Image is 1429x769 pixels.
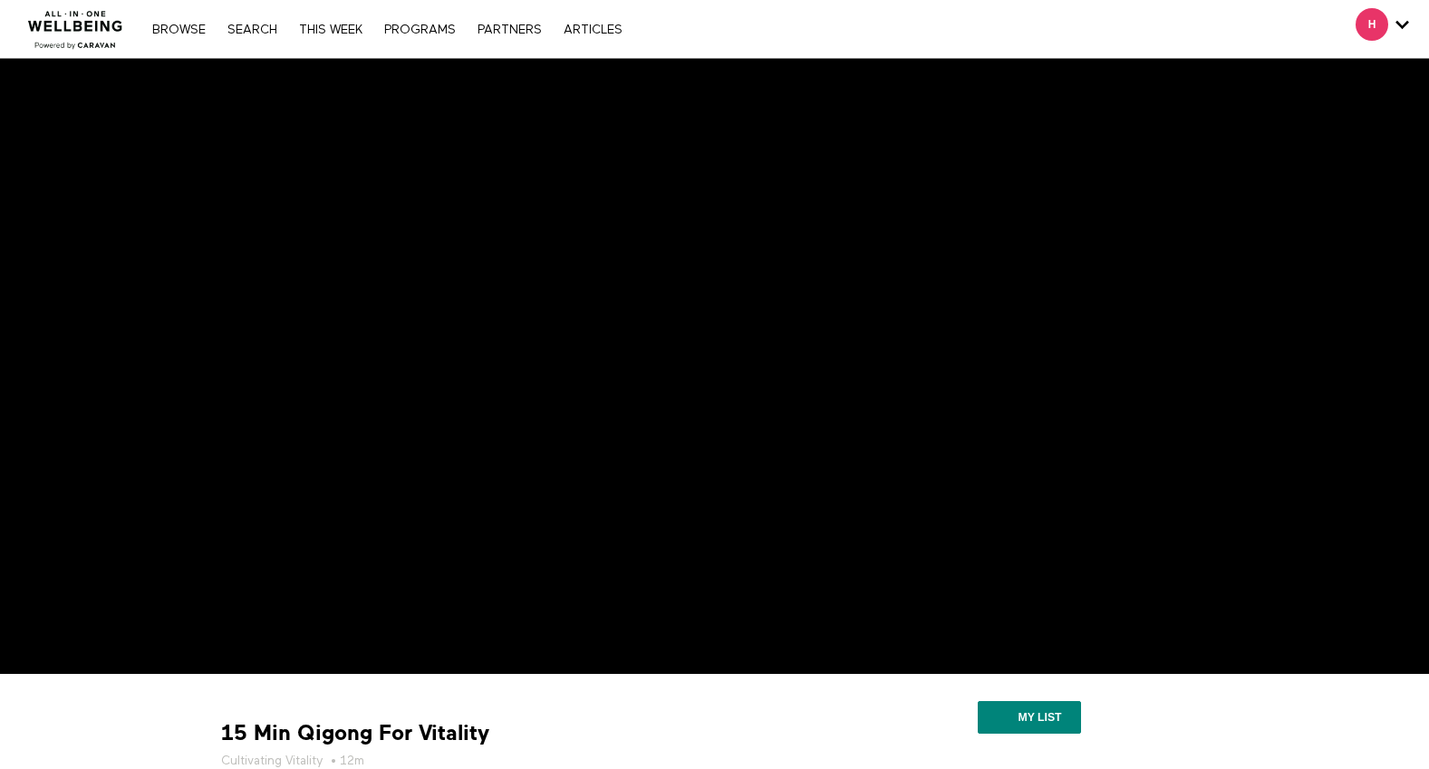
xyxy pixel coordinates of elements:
nav: Primary [143,20,631,38]
a: ARTICLES [555,24,632,36]
a: THIS WEEK [290,24,372,36]
a: Search [218,24,286,36]
button: My list [978,701,1080,734]
strong: 15 Min Qigong For Vitality [221,719,489,747]
a: PROGRAMS [375,24,465,36]
a: PARTNERS [468,24,551,36]
a: Browse [143,24,215,36]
